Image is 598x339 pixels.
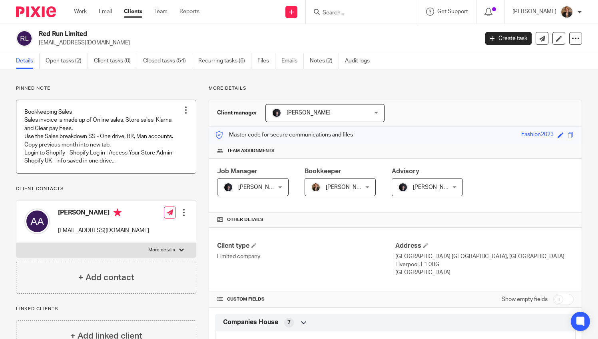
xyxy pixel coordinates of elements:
h4: [PERSON_NAME] [58,209,149,219]
span: Advisory [392,168,419,175]
a: Team [154,8,167,16]
img: 455A2509.jpg [223,183,233,192]
h4: + Add contact [78,271,134,284]
p: Pinned note [16,85,196,92]
h4: Address [395,242,574,250]
span: Bookkeeper [305,168,341,175]
h3: Client manager [217,109,257,117]
p: [GEOGRAPHIC_DATA] [395,269,574,277]
img: svg%3E [16,30,33,47]
span: 7 [287,319,291,327]
a: Client tasks (0) [94,53,137,69]
img: 455A2509.jpg [272,108,281,118]
div: Fashion2023 [521,130,554,140]
a: Notes (2) [310,53,339,69]
p: More details [148,247,175,253]
span: [PERSON_NAME] [326,185,370,190]
a: Details [16,53,40,69]
span: Job Manager [217,168,257,175]
p: [EMAIL_ADDRESS][DOMAIN_NAME] [39,39,473,47]
h2: Red Run Limited [39,30,387,38]
p: [EMAIL_ADDRESS][DOMAIN_NAME] [58,227,149,235]
a: Closed tasks (54) [143,53,192,69]
p: Linked clients [16,306,196,312]
p: Client contacts [16,186,196,192]
span: Companies House [223,318,278,327]
img: svg%3E [24,209,50,234]
p: [PERSON_NAME] [512,8,556,16]
span: [PERSON_NAME] [287,110,331,116]
a: Work [74,8,87,16]
span: Other details [227,217,263,223]
img: WhatsApp%20Image%202025-04-23%20at%2010.20.30_16e186ec.jpg [311,183,321,192]
span: Get Support [437,9,468,14]
label: Show empty fields [502,295,548,303]
a: Files [257,53,275,69]
span: [PERSON_NAME] [413,185,457,190]
a: Email [99,8,112,16]
span: Team assignments [227,148,275,154]
a: Recurring tasks (6) [198,53,251,69]
img: 455A2509.jpg [398,183,408,192]
img: WhatsApp%20Image%202025-04-23%20at%2010.20.30_16e186ec.jpg [560,6,573,18]
span: [PERSON_NAME] [238,185,282,190]
h4: CUSTOM FIELDS [217,296,395,303]
a: Create task [485,32,532,45]
input: Search [322,10,394,17]
a: Audit logs [345,53,376,69]
p: Master code for secure communications and files [215,131,353,139]
a: Open tasks (2) [46,53,88,69]
img: Pixie [16,6,56,17]
p: Limited company [217,253,395,261]
a: Clients [124,8,142,16]
h4: Client type [217,242,395,250]
a: Emails [281,53,304,69]
p: More details [209,85,582,92]
p: Liverpool, L1 0BG [395,261,574,269]
a: Reports [179,8,199,16]
i: Primary [114,209,122,217]
p: [GEOGRAPHIC_DATA] [GEOGRAPHIC_DATA], [GEOGRAPHIC_DATA] [395,253,574,261]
